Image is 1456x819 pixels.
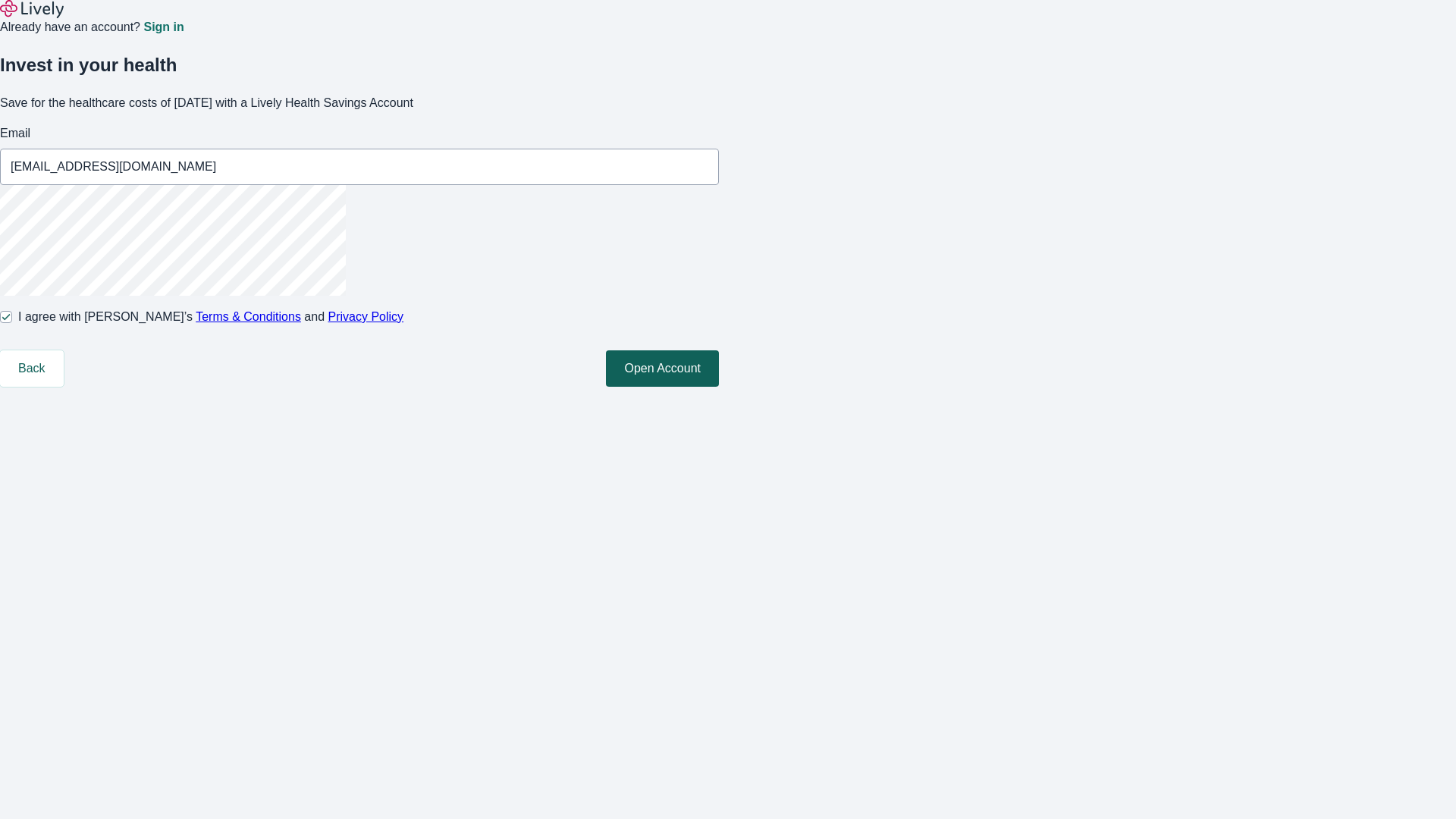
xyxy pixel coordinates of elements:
[143,21,184,33] a: Sign in
[328,310,404,323] a: Privacy Policy
[18,308,403,326] span: I agree with [PERSON_NAME]’s and
[196,310,301,323] a: Terms & Conditions
[606,350,719,387] button: Open Account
